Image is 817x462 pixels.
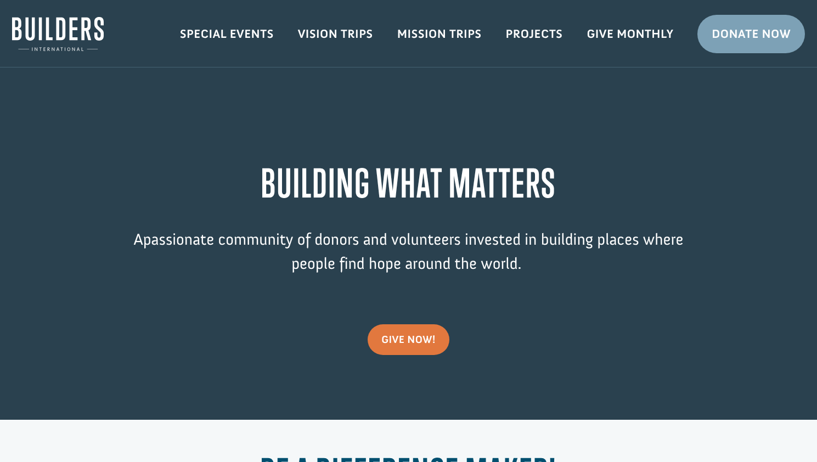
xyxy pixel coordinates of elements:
p: passionate community of donors and volunteers invested in building places where people find hope ... [112,228,705,292]
a: Projects [494,18,575,50]
span: A [133,229,143,249]
a: Vision Trips [286,18,385,50]
img: Builders International [12,17,104,51]
a: Mission Trips [385,18,494,50]
h1: BUILDING WHAT MATTERS [112,160,705,211]
a: Donate Now [697,15,805,53]
a: give now! [368,324,449,355]
a: Special Events [168,18,286,50]
a: Give Monthly [574,18,685,50]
